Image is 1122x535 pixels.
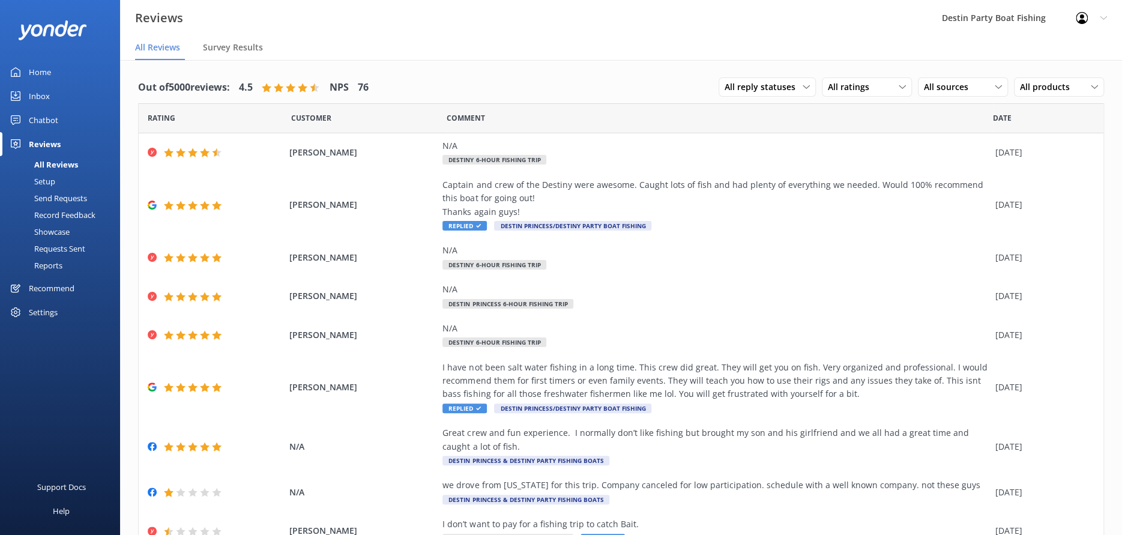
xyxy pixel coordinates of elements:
[239,80,253,95] h4: 4.5
[7,190,120,207] a: Send Requests
[7,223,70,240] div: Showcase
[29,84,50,108] div: Inbox
[995,381,1088,394] div: [DATE]
[447,112,485,124] span: Question
[7,173,55,190] div: Setup
[29,276,74,300] div: Recommend
[494,221,651,231] span: Destin Princess/Destiny Party Boat Fishing
[29,60,51,84] div: Home
[135,8,183,28] h3: Reviews
[289,328,437,342] span: [PERSON_NAME]
[924,80,976,94] span: All sources
[18,20,87,40] img: yonder-white-logo.png
[442,322,989,335] div: N/A
[289,146,437,159] span: [PERSON_NAME]
[442,283,989,296] div: N/A
[7,156,78,173] div: All Reviews
[1020,80,1077,94] span: All products
[29,108,58,132] div: Chatbot
[494,404,651,413] span: Destin Princess/Destiny Party Boat Fishing
[289,289,437,303] span: [PERSON_NAME]
[828,80,876,94] span: All ratings
[7,223,120,240] a: Showcase
[203,41,263,53] span: Survey Results
[995,146,1088,159] div: [DATE]
[291,112,331,124] span: Date
[148,112,175,124] span: Date
[358,80,369,95] h4: 76
[995,251,1088,264] div: [DATE]
[442,404,487,413] span: Replied
[7,240,120,257] a: Requests Sent
[995,198,1088,211] div: [DATE]
[442,299,573,309] span: Destin Princess 6-Hour Fishing Trip
[442,260,546,270] span: Destiny 6-Hour Fishing Trip
[7,207,120,223] a: Record Feedback
[995,440,1088,453] div: [DATE]
[53,499,70,523] div: Help
[442,518,989,531] div: I don’t want to pay for a fishing trip to catch Bait.
[7,156,120,173] a: All Reviews
[995,328,1088,342] div: [DATE]
[442,178,989,219] div: Captain and crew of the Destiny were awesome. Caught lots of fish and had plenty of everything we...
[442,155,546,165] span: Destiny 6-Hour Fishing Trip
[442,337,546,347] span: Destiny 6-Hour Fishing Trip
[289,251,437,264] span: [PERSON_NAME]
[289,198,437,211] span: [PERSON_NAME]
[725,80,803,94] span: All reply statuses
[7,257,62,274] div: Reports
[442,221,487,231] span: Replied
[135,41,180,53] span: All Reviews
[442,361,989,401] div: I have not been salt water fishing in a long time. This crew did great. They will get you on fish...
[29,300,58,324] div: Settings
[442,426,989,453] div: Great crew and fun experience. I normally don’t like fishing but brought my son and his girlfrien...
[442,495,609,504] span: Destin Princess & Destiny Party Fishing Boats
[995,289,1088,303] div: [DATE]
[7,190,87,207] div: Send Requests
[442,479,989,492] div: we drove from [US_STATE] for this trip. Company canceled for low participation. schedule with a w...
[138,80,230,95] h4: Out of 5000 reviews:
[29,132,61,156] div: Reviews
[330,80,349,95] h4: NPS
[7,257,120,274] a: Reports
[995,486,1088,499] div: [DATE]
[289,486,437,499] span: N/A
[993,112,1012,124] span: Date
[289,381,437,394] span: [PERSON_NAME]
[442,456,609,465] span: Destin Princess & Destiny Party Fishing Boats
[7,173,120,190] a: Setup
[289,440,437,453] span: N/A
[442,244,989,257] div: N/A
[442,139,989,153] div: N/A
[7,240,85,257] div: Requests Sent
[37,475,86,499] div: Support Docs
[7,207,95,223] div: Record Feedback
